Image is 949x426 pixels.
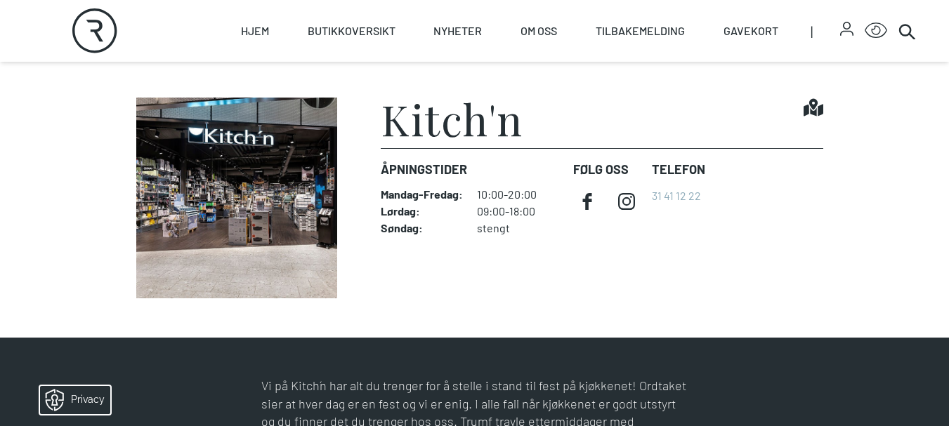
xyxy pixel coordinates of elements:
[381,160,562,179] dt: Åpningstider
[865,20,887,42] button: Open Accessibility Menu
[477,221,562,235] dd: stengt
[381,204,463,218] dt: Lørdag :
[652,189,701,202] a: 31 41 12 22
[573,160,641,179] dt: FØLG OSS
[613,187,641,215] a: instagram
[477,187,562,201] dd: 10:00-20:00
[452,109,497,154] div: Loading
[652,160,705,179] dt: Telefon
[381,187,463,201] dt: Mandag - Fredag :
[573,187,601,215] a: facebook
[381,221,463,235] dt: Søndag :
[477,204,562,218] dd: 09:00-18:00
[381,98,523,140] h1: Kitch'n
[14,381,129,419] iframe: Manage Preferences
